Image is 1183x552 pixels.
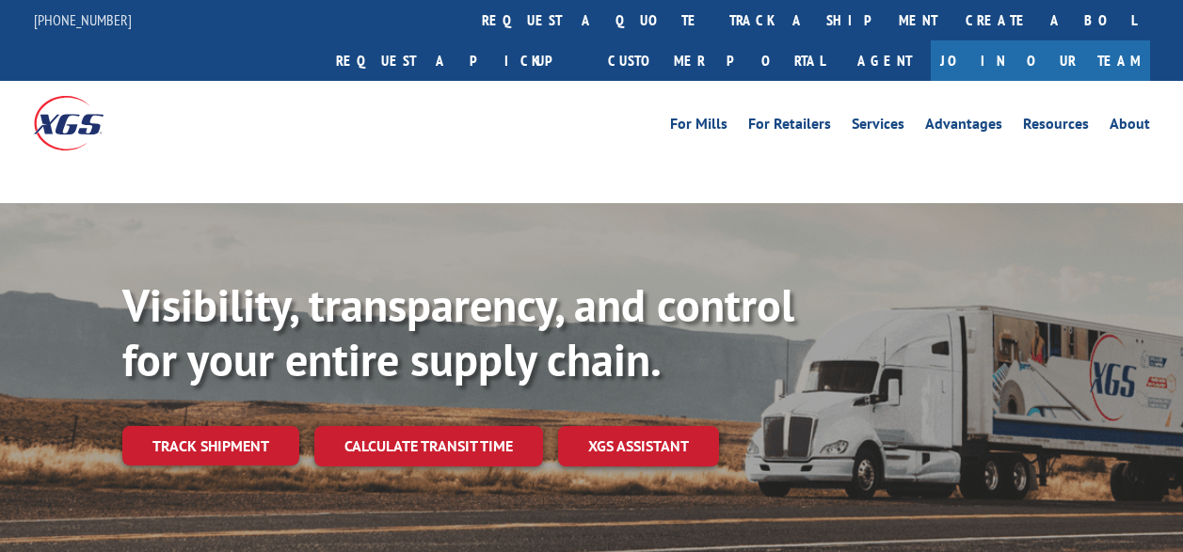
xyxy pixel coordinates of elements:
[925,117,1002,137] a: Advantages
[314,426,543,466] a: Calculate transit time
[122,276,794,388] b: Visibility, transparency, and control for your entire supply chain.
[558,426,719,466] a: XGS ASSISTANT
[122,426,299,465] a: Track shipment
[1023,117,1089,137] a: Resources
[852,117,904,137] a: Services
[748,117,831,137] a: For Retailers
[931,40,1150,81] a: Join Our Team
[322,40,594,81] a: Request a pickup
[34,10,132,29] a: [PHONE_NUMBER]
[1110,117,1150,137] a: About
[594,40,839,81] a: Customer Portal
[839,40,931,81] a: Agent
[670,117,727,137] a: For Mills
